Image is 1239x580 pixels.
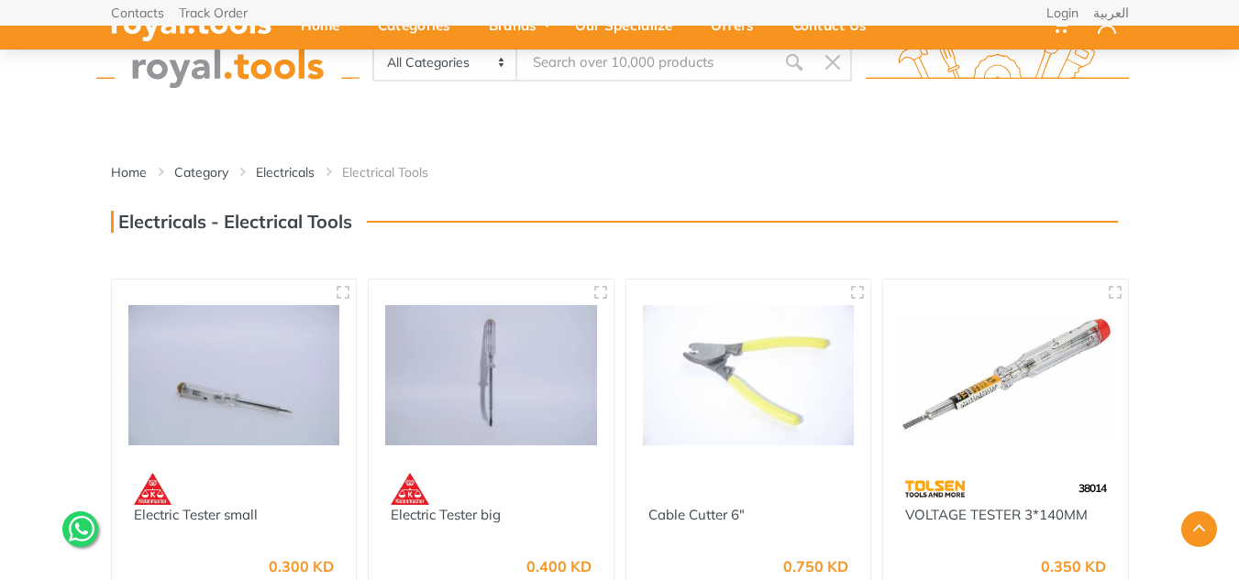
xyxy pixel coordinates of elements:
input: Site search [517,43,774,82]
a: Login [1046,6,1079,19]
div: 0.300 KD [269,559,334,574]
select: Category [374,45,518,80]
img: Royal Tools - Electric Tester small [128,296,340,454]
a: Electric Tester small [134,506,258,523]
a: Electricals [256,163,315,181]
img: 64.webp [905,473,965,505]
img: Royal Tools - Cable Cutter 6 [643,296,855,454]
h3: Electricals - Electrical Tools [111,211,352,233]
span: 38014 [1079,481,1106,495]
a: Home [111,163,147,181]
img: 61.webp [391,473,429,505]
img: royal.tools Logo [866,38,1129,88]
div: 0.400 KD [526,559,592,574]
img: 1.webp [648,473,687,505]
img: Royal Tools - Electric Tester big [385,296,597,454]
img: royal.tools Logo [96,38,360,88]
nav: breadcrumb [111,163,1129,181]
div: 0.350 KD [1041,559,1106,574]
img: Royal Tools - VOLTAGE TESTER 3*140MM [900,296,1112,454]
div: 0.750 KD [783,559,848,574]
a: Contacts [111,6,164,19]
a: Cable Cutter 6" [648,506,745,523]
li: Electrical Tools [342,163,456,181]
a: Track Order [179,6,248,19]
a: Category [174,163,228,181]
a: Electric Tester big [391,506,501,523]
a: العربية [1093,6,1129,19]
a: VOLTAGE TESTER 3*140MM [905,506,1088,523]
img: 61.webp [134,473,172,505]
